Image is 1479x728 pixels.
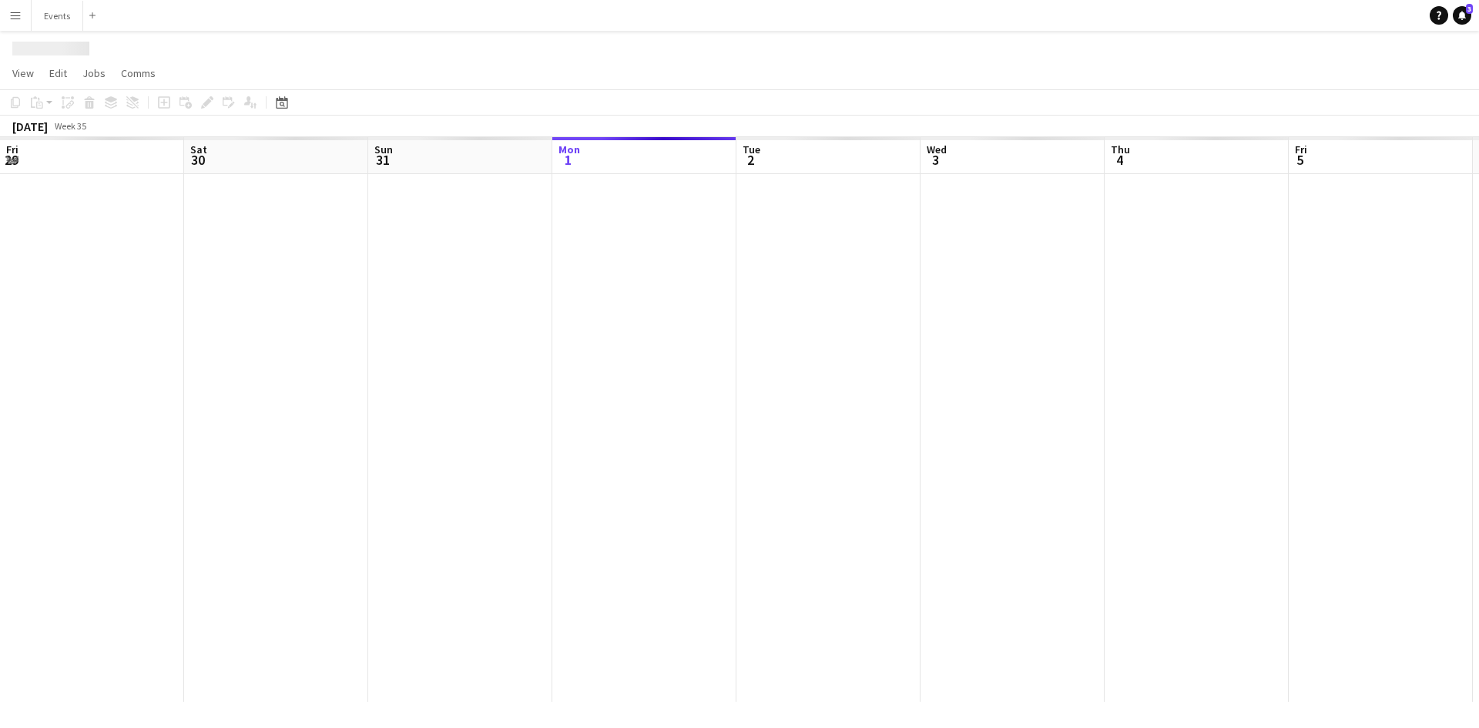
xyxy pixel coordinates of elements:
span: Edit [49,66,67,80]
span: 29 [4,151,18,169]
a: Edit [43,63,73,83]
span: View [12,66,34,80]
div: [DATE] [12,119,48,134]
button: Events [32,1,83,31]
span: 1 [556,151,580,169]
span: Thu [1111,143,1130,156]
span: 5 [1293,151,1307,169]
span: 2 [740,151,760,169]
span: 30 [188,151,207,169]
span: 31 [372,151,393,169]
a: View [6,63,40,83]
span: Comms [121,66,156,80]
a: 3 [1453,6,1471,25]
span: 3 [924,151,947,169]
a: Jobs [76,63,112,83]
span: Fri [6,143,18,156]
span: Tue [743,143,760,156]
a: Comms [115,63,162,83]
span: 4 [1108,151,1130,169]
span: Fri [1295,143,1307,156]
span: Jobs [82,66,106,80]
span: Mon [558,143,580,156]
span: Week 35 [51,120,89,132]
span: Sat [190,143,207,156]
span: Sun [374,143,393,156]
span: 3 [1466,4,1473,14]
span: Wed [927,143,947,156]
